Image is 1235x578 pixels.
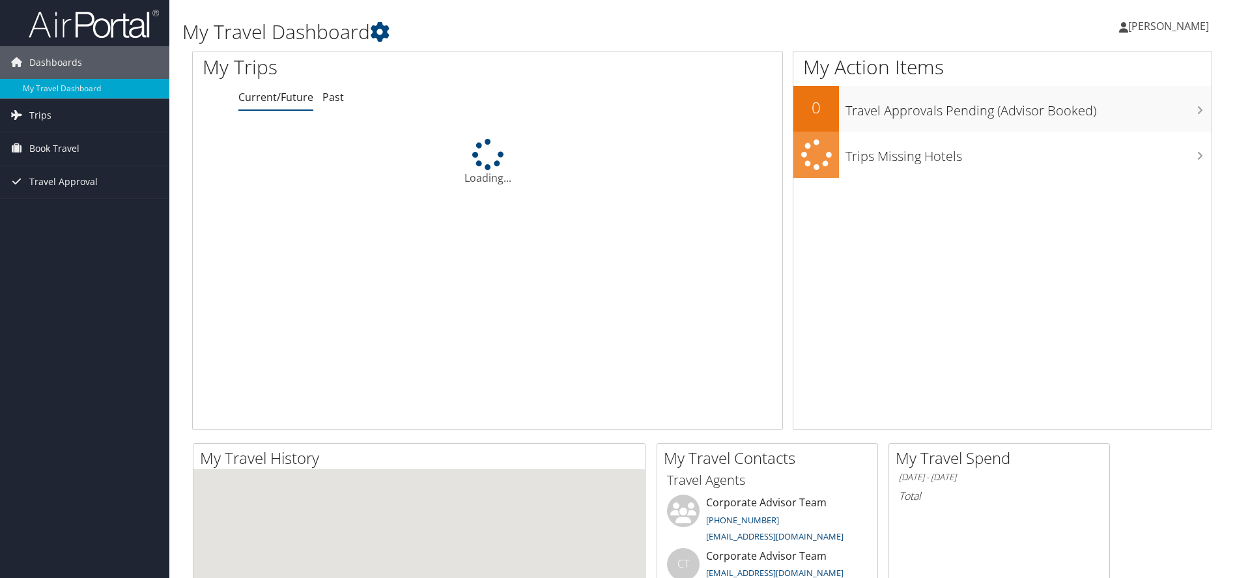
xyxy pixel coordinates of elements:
img: airportal-logo.png [29,8,159,39]
a: [PHONE_NUMBER] [706,514,779,526]
h1: My Trips [203,53,527,81]
a: Current/Future [238,90,313,104]
h3: Trips Missing Hotels [845,141,1212,166]
div: Loading... [193,139,782,186]
a: Past [322,90,344,104]
h2: 0 [793,96,839,119]
span: Dashboards [29,46,82,79]
span: Trips [29,99,51,132]
a: [PERSON_NAME] [1119,7,1222,46]
h3: Travel Approvals Pending (Advisor Booked) [845,95,1212,120]
a: [EMAIL_ADDRESS][DOMAIN_NAME] [706,530,844,542]
h6: Total [899,489,1100,503]
h3: Travel Agents [667,471,868,489]
a: 0Travel Approvals Pending (Advisor Booked) [793,86,1212,132]
li: Corporate Advisor Team [660,495,874,548]
span: Travel Approval [29,166,98,198]
h1: My Action Items [793,53,1212,81]
h6: [DATE] - [DATE] [899,471,1100,484]
h2: My Travel History [200,447,645,469]
h2: My Travel Contacts [664,447,877,469]
span: [PERSON_NAME] [1128,19,1209,33]
h1: My Travel Dashboard [182,18,875,46]
a: Trips Missing Hotels [793,132,1212,178]
span: Book Travel [29,132,79,165]
h2: My Travel Spend [896,447,1109,469]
